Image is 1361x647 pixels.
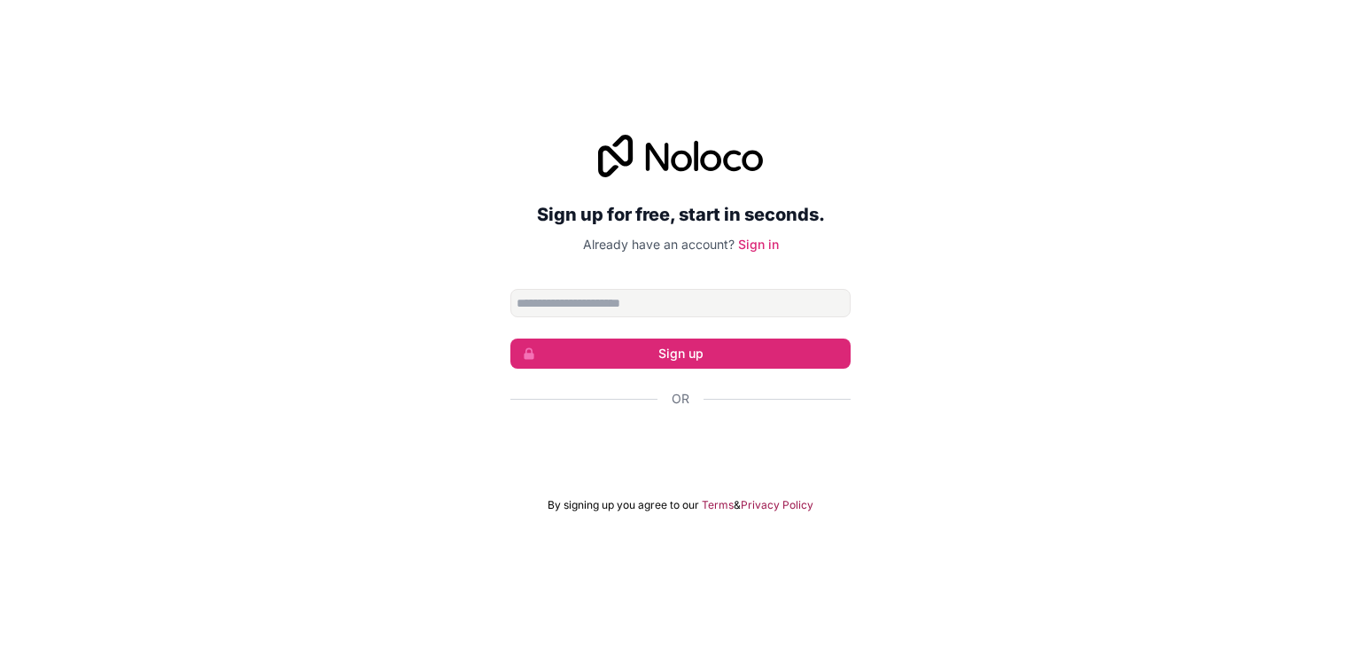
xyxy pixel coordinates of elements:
a: Terms [702,498,734,512]
input: Email address [510,289,851,317]
a: Privacy Policy [741,498,813,512]
iframe: Кнопка "Войти с аккаунтом Google" [502,427,859,466]
button: Sign up [510,339,851,369]
a: Sign in [738,237,779,252]
span: Or [672,390,689,408]
span: & [734,498,741,512]
span: By signing up you agree to our [548,498,699,512]
h2: Sign up for free, start in seconds. [510,199,851,230]
span: Already have an account? [583,237,735,252]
